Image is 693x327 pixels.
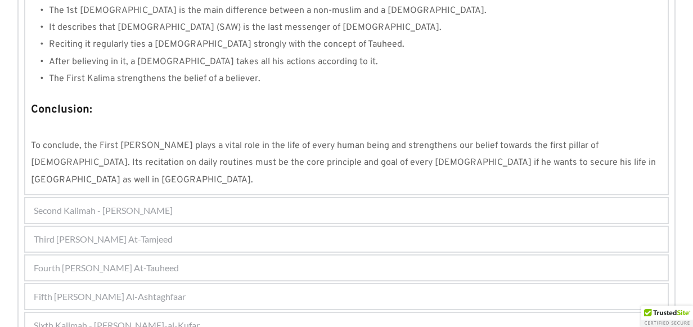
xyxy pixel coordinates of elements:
span: The First Kalima strengthens the belief of a believer. [49,73,260,84]
span: The 1st [DEMOGRAPHIC_DATA] is the main difference between a non-muslim and a [DEMOGRAPHIC_DATA]. [49,5,487,16]
span: Third [PERSON_NAME] At-Tamjeed [34,232,173,246]
span: Fifth [PERSON_NAME] Al-Ashtaghfaar [34,290,186,303]
div: TrustedSite Certified [641,306,693,327]
span: To conclude, the First [PERSON_NAME] plays a vital role in the life of every human being and stre... [31,140,658,186]
span: Second Kalimah - [PERSON_NAME] [34,204,173,217]
strong: Conclusion: [31,102,92,117]
span: After believing in it, a [DEMOGRAPHIC_DATA] takes all his actions according to it. [49,56,378,68]
span: Fourth [PERSON_NAME] At-Tauheed [34,261,179,275]
span: It describes that [DEMOGRAPHIC_DATA] (SAW) is the last messenger of [DEMOGRAPHIC_DATA]. [49,22,442,33]
span: Reciting it regularly ties a [DEMOGRAPHIC_DATA] strongly with the concept of Tauheed. [49,39,404,50]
